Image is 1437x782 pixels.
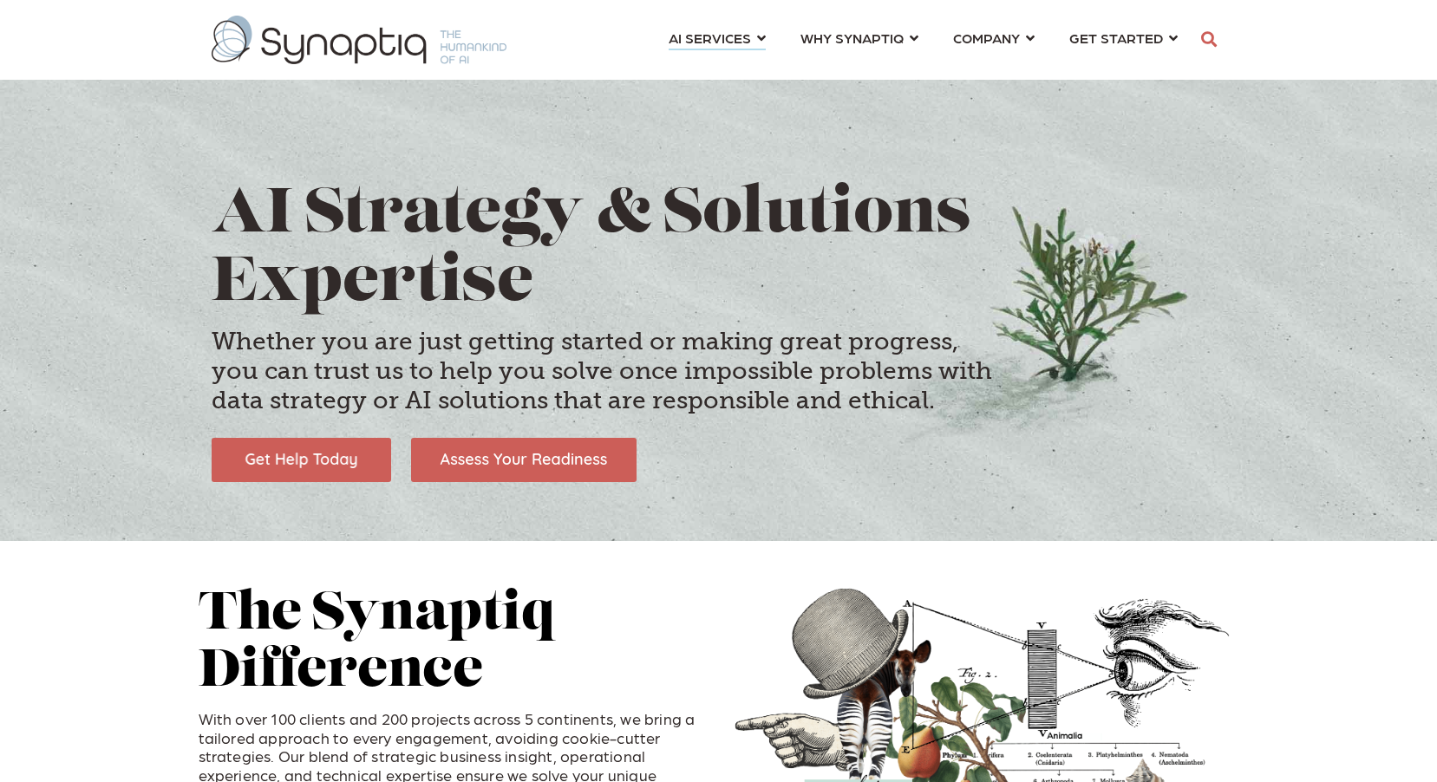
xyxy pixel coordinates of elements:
[411,438,637,482] img: Assess Your Readiness
[800,22,918,54] a: WHY SYNAPTIQ
[212,327,992,414] h4: Whether you are just getting started or making great progress, you can trust us to help you solve...
[953,26,1020,49] span: COMPANY
[212,16,506,64] img: synaptiq logo-1
[212,438,392,481] img: Get Help Today
[651,9,1195,71] nav: menu
[199,587,706,701] h2: The Synaptiq Difference
[1069,22,1178,54] a: GET STARTED
[669,26,751,49] span: AI SERVICES
[1069,26,1163,49] span: GET STARTED
[669,22,766,54] a: AI SERVICES
[800,26,904,49] span: WHY SYNAPTIQ
[953,22,1035,54] a: COMPANY
[212,182,1226,319] h1: AI Strategy & Solutions Expertise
